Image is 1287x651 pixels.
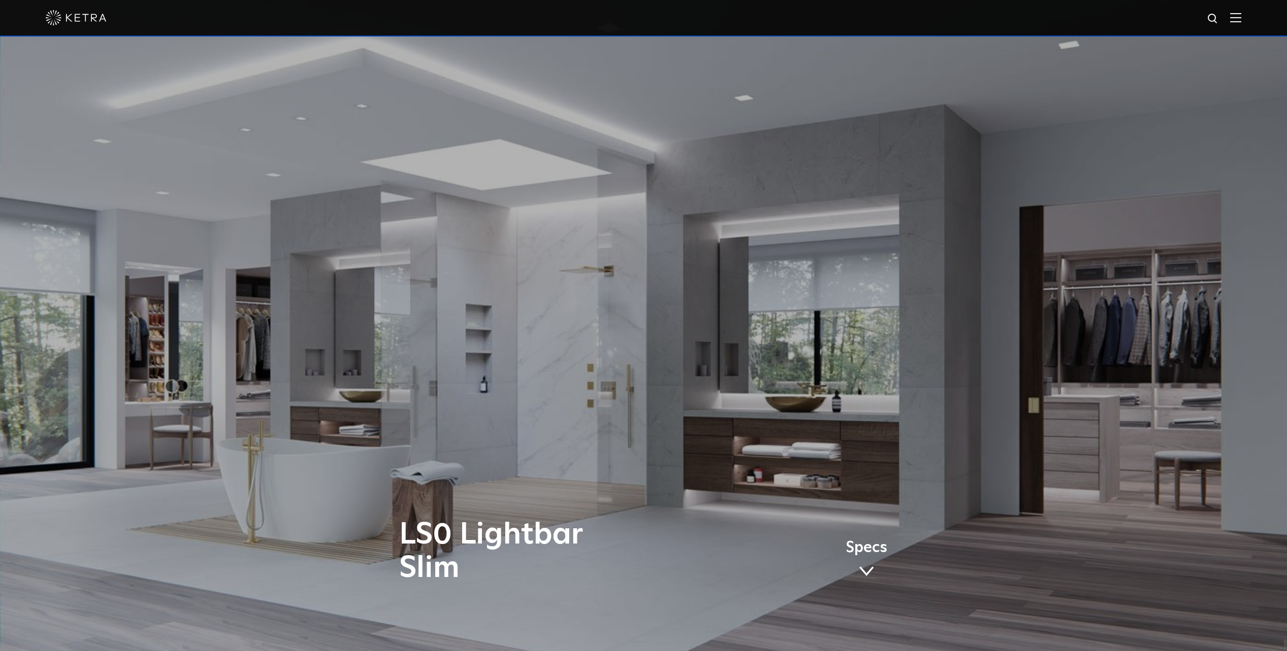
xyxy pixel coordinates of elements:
[846,540,887,555] span: Specs
[1230,13,1241,22] img: Hamburger%20Nav.svg
[399,518,686,585] h1: LS0 Lightbar Slim
[846,540,887,580] a: Specs
[46,10,107,25] img: ketra-logo-2019-white
[1207,13,1220,25] img: search icon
